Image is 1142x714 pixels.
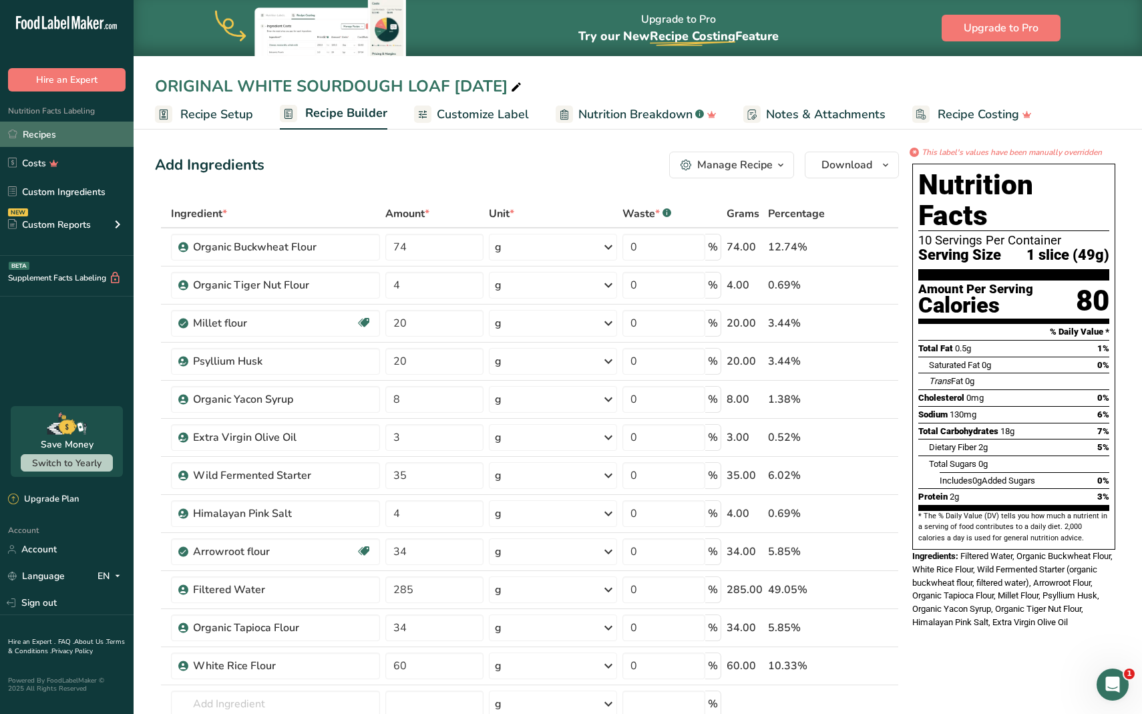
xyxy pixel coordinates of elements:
[155,100,253,130] a: Recipe Setup
[8,218,91,232] div: Custom Reports
[768,544,835,560] div: 5.85%
[32,457,102,470] span: Switch to Yearly
[727,277,763,293] div: 4.00
[305,104,387,122] span: Recipe Builder
[578,28,779,44] span: Try our New Feature
[578,106,693,124] span: Nutrition Breakdown
[940,476,1035,486] span: Includes Added Sugars
[727,658,763,674] div: 60.00
[193,506,360,522] div: Himalayan Pink Salt
[982,360,991,370] span: 0g
[972,476,982,486] span: 0g
[929,442,976,452] span: Dietary Fiber
[918,170,1109,231] h1: Nutrition Facts
[8,677,126,693] div: Powered By FoodLabelMaker © 2025 All Rights Reserved
[768,277,835,293] div: 0.69%
[495,429,502,445] div: g
[193,582,360,598] div: Filtered Water
[768,239,835,255] div: 12.74%
[51,647,93,656] a: Privacy Policy
[58,637,74,647] a: FAQ .
[21,454,113,472] button: Switch to Yearly
[727,506,763,522] div: 4.00
[955,343,971,353] span: 0.5g
[495,315,502,331] div: g
[727,391,763,407] div: 8.00
[193,658,360,674] div: White Rice Flour
[938,106,1019,124] span: Recipe Costing
[193,429,360,445] div: Extra Virgin Olive Oil
[918,492,948,502] span: Protein
[768,391,835,407] div: 1.38%
[669,152,794,178] button: Manage Recipe
[437,106,529,124] span: Customize Label
[727,468,763,484] div: 35.00
[74,637,106,647] a: About Us .
[912,551,1113,627] span: Filtered Water, Organic Buckwheat Flour, White Rice Flour, Wild Fermented Starter (organic buckwh...
[193,544,356,560] div: Arrowroot flour
[805,152,899,178] button: Download
[171,206,227,222] span: Ingredient
[768,620,835,636] div: 5.85%
[495,239,502,255] div: g
[697,157,773,173] div: Manage Recipe
[280,98,387,130] a: Recipe Builder
[727,206,759,222] span: Grams
[743,100,886,130] a: Notes & Attachments
[1026,247,1109,264] span: 1 slice (49g)
[155,154,264,176] div: Add Ingredients
[193,468,360,484] div: Wild Fermented Starter
[622,206,671,222] div: Waste
[821,157,872,173] span: Download
[912,100,1032,130] a: Recipe Costing
[193,391,360,407] div: Organic Yacon Syrup
[578,1,779,56] div: Upgrade to Pro
[727,353,763,369] div: 20.00
[1097,476,1109,486] span: 0%
[978,459,988,469] span: 0g
[650,28,735,44] span: Recipe Costing
[727,429,763,445] div: 3.00
[918,324,1109,340] section: % Daily Value *
[495,658,502,674] div: g
[1097,343,1109,353] span: 1%
[495,391,502,407] div: g
[918,511,1109,544] section: * The % Daily Value (DV) tells you how much a nutrient in a serving of food contributes to a dail...
[768,506,835,522] div: 0.69%
[929,459,976,469] span: Total Sugars
[489,206,514,222] span: Unit
[766,106,886,124] span: Notes & Attachments
[942,15,1061,41] button: Upgrade to Pro
[193,353,360,369] div: Psyllium Husk
[768,429,835,445] div: 0.52%
[556,100,717,130] a: Nutrition Breakdown
[495,582,502,598] div: g
[768,206,825,222] span: Percentage
[414,100,529,130] a: Customize Label
[978,442,988,452] span: 2g
[8,208,28,216] div: NEW
[1097,409,1109,419] span: 6%
[918,426,998,436] span: Total Carbohydrates
[193,315,356,331] div: Millet flour
[768,315,835,331] div: 3.44%
[8,68,126,92] button: Hire an Expert
[495,620,502,636] div: g
[495,544,502,560] div: g
[950,492,959,502] span: 2g
[41,437,93,452] div: Save Money
[495,277,502,293] div: g
[1124,669,1135,679] span: 1
[495,506,502,522] div: g
[9,262,29,270] div: BETA
[193,277,360,293] div: Organic Tiger Nut Flour
[155,74,524,98] div: ORIGINAL WHITE SOURDOUGH LOAF [DATE]
[768,582,835,598] div: 49.05%
[1097,492,1109,502] span: 3%
[8,637,55,647] a: Hire an Expert .
[768,353,835,369] div: 3.44%
[1000,426,1014,436] span: 18g
[8,493,79,506] div: Upgrade Plan
[929,376,951,386] i: Trans
[912,551,958,561] span: Ingredients:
